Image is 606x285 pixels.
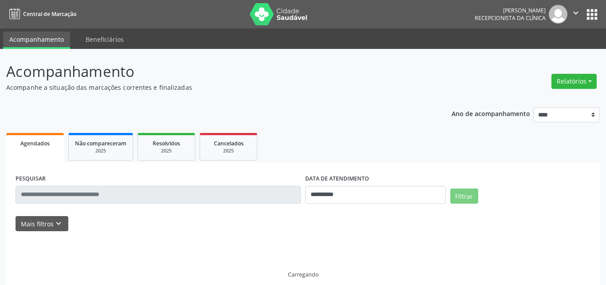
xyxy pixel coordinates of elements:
div: 2025 [144,148,189,154]
a: Central de Marcação [6,7,76,21]
img: img [549,5,567,24]
div: 2025 [206,148,251,154]
span: Recepcionista da clínica [475,14,546,22]
label: PESQUISAR [16,172,46,186]
a: Acompanhamento [3,32,70,49]
p: Acompanhamento [6,60,422,83]
span: Resolvidos [153,140,180,147]
i:  [571,8,581,18]
div: Carregando [288,271,319,278]
button: Relatórios [551,74,597,89]
button: apps [584,7,600,22]
span: Cancelados [214,140,244,147]
p: Ano de acompanhamento [452,108,530,119]
button: Mais filtroskeyboard_arrow_down [16,216,68,232]
button: Filtrar [450,189,478,204]
button:  [567,5,584,24]
i: keyboard_arrow_down [54,219,63,229]
span: Não compareceram [75,140,126,147]
label: DATA DE ATENDIMENTO [305,172,369,186]
p: Acompanhe a situação das marcações correntes e finalizadas [6,83,422,92]
div: 2025 [75,148,126,154]
span: Central de Marcação [23,10,76,18]
div: [PERSON_NAME] [475,7,546,14]
span: Agendados [20,140,50,147]
a: Beneficiários [79,32,130,47]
